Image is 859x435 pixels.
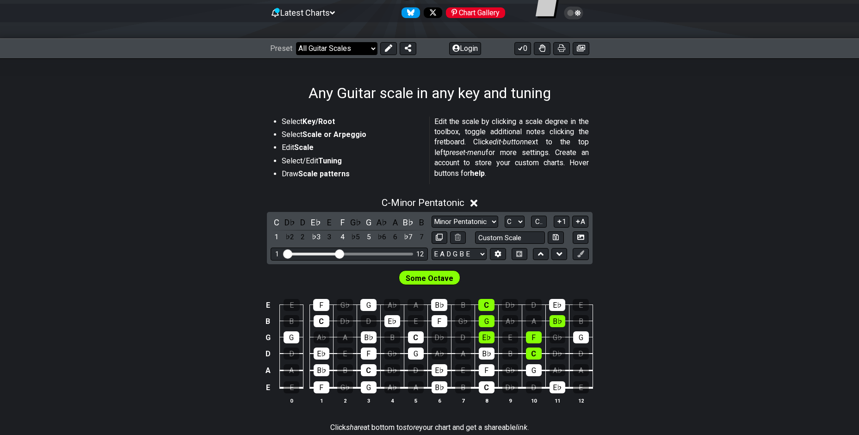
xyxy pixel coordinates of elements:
div: F [432,315,447,327]
div: E♭ [550,381,565,393]
div: toggle pitch class [310,216,322,229]
div: toggle scale degree [389,231,401,243]
div: G [361,381,377,393]
strong: Scale or Arpeggio [303,130,366,139]
div: F [479,364,494,376]
div: B♭ [550,315,565,327]
a: Follow #fretflip at Bluesky [398,7,420,18]
td: B [262,313,273,329]
em: link [516,423,527,432]
em: edit-button [489,137,524,146]
div: B [455,299,471,311]
div: D♭ [384,364,400,376]
div: E [337,348,353,360]
th: 11 [545,396,569,405]
button: Toggle horizontal chord view [512,248,527,261]
div: D♭ [432,331,447,343]
div: toggle scale degree [402,231,414,243]
span: C.. [535,217,543,226]
div: E♭ [479,331,494,343]
th: 6 [427,396,451,405]
div: B [284,315,299,327]
div: D [408,364,424,376]
div: A [455,348,471,360]
div: C [526,348,542,360]
div: toggle pitch class [350,216,362,229]
th: 12 [569,396,593,405]
a: #fretflip at Pinterest [442,7,505,18]
button: First click edit preset to enable marker editing [573,248,588,261]
div: F [526,331,542,343]
button: Edit Tuning [490,248,506,261]
button: Copy [432,231,447,244]
div: C [361,364,377,376]
button: Move up [533,248,549,261]
div: G [526,364,542,376]
td: A [262,362,273,379]
div: E♭ [549,299,565,311]
span: Latest Charts [280,8,330,18]
div: G [408,348,424,360]
div: 1 [275,250,279,258]
button: Edit Preset [380,42,397,55]
span: First enable full edit mode to edit [406,272,453,285]
div: A [526,315,542,327]
th: 4 [380,396,404,405]
td: D [262,346,273,362]
div: toggle scale degree [350,231,362,243]
div: A♭ [384,299,400,311]
div: toggle scale degree [336,231,348,243]
div: B♭ [432,381,447,393]
div: toggle pitch class [336,216,348,229]
div: C [478,299,494,311]
li: Draw [282,169,423,182]
select: Tonic/Root [505,216,525,228]
strong: Scale patterns [298,169,350,178]
span: Preset [270,44,292,53]
div: A♭ [384,381,400,393]
p: Edit the scale by clicking a scale degree in the toolbox, toggle additional notes clicking the fr... [434,117,589,179]
div: D♭ [550,348,565,360]
button: A [572,216,588,228]
div: D [284,348,299,360]
div: F [313,299,329,311]
select: Preset [296,42,377,55]
button: Print [553,42,570,55]
td: E [262,297,273,313]
div: toggle scale degree [310,231,322,243]
div: E [408,315,424,327]
div: B♭ [314,364,329,376]
div: G♭ [455,315,471,327]
div: E♭ [384,315,400,327]
div: toggle pitch class [415,216,427,229]
div: D [573,348,589,360]
div: F [314,381,329,393]
td: E [262,379,273,397]
div: toggle pitch class [271,216,283,229]
div: E [573,299,589,311]
div: D [526,381,542,393]
div: toggle pitch class [284,216,296,229]
div: toggle pitch class [363,216,375,229]
div: G♭ [337,299,353,311]
div: toggle pitch class [389,216,401,229]
div: Visible fret range [271,248,428,260]
div: G♭ [550,331,565,343]
th: 10 [522,396,545,405]
div: A♭ [550,364,565,376]
div: E [573,381,589,393]
div: C [314,315,329,327]
span: Toggle light / dark theme [569,9,579,17]
div: G [573,331,589,343]
div: toggle pitch class [297,216,309,229]
div: 12 [416,250,424,258]
div: C [408,331,424,343]
li: Select/Edit [282,156,423,169]
th: 8 [475,396,498,405]
h1: Any Guitar scale in any key and tuning [309,84,551,102]
div: G♭ [384,348,400,360]
div: B [384,331,400,343]
div: B♭ [361,331,377,343]
div: F [361,348,377,360]
button: Store user defined scale [548,231,563,244]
